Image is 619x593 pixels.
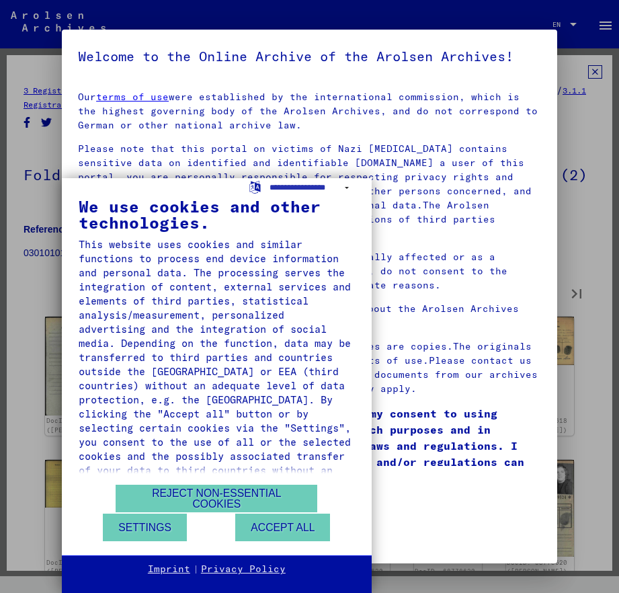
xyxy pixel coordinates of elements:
div: We use cookies and other technologies. [79,198,355,231]
button: Reject non-essential cookies [116,485,317,512]
button: Settings [103,514,187,541]
button: Accept all [235,514,330,541]
a: Privacy Policy [201,563,286,576]
div: This website uses cookies and similar functions to process end device information and personal da... [79,237,355,491]
a: Imprint [148,563,190,576]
